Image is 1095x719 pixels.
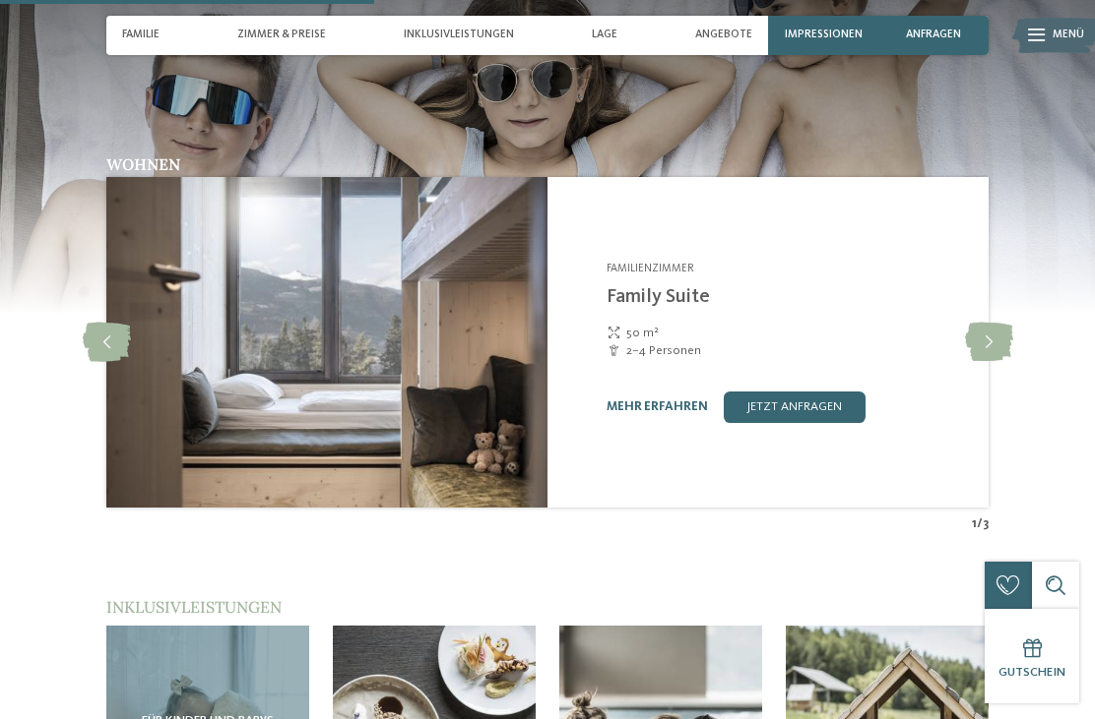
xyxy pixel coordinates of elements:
[724,391,866,423] a: jetzt anfragen
[106,597,282,617] span: Inklusivleistungen
[695,29,752,41] span: Angebote
[607,400,708,413] a: mehr erfahren
[977,515,983,533] span: /
[626,325,659,342] span: 50 m²
[972,515,977,533] span: 1
[906,29,961,41] span: anfragen
[404,29,514,41] span: Inklusivleistungen
[626,342,701,360] span: 2–4 Personen
[237,29,326,41] span: Zimmer & Preise
[983,515,989,533] span: 3
[122,29,160,41] span: Familie
[998,666,1065,679] span: Gutschein
[607,287,710,307] a: Family Suite
[607,263,694,274] span: Familienzimmer
[106,154,180,174] span: Wohnen
[592,29,617,41] span: Lage
[985,609,1079,703] a: Gutschein
[785,29,863,41] span: Impressionen
[106,177,547,508] img: Family Suite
